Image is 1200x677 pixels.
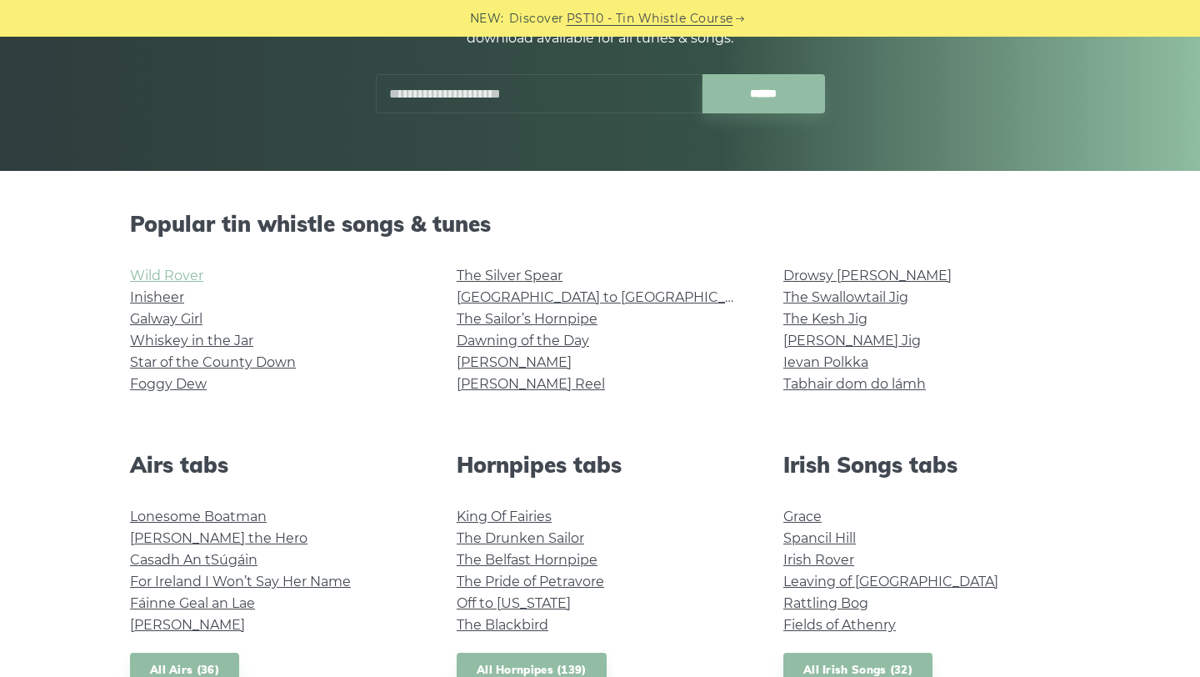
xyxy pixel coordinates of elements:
a: Dawning of the Day [457,333,589,349]
a: Rattling Bog [783,595,868,611]
a: Whiskey in the Jar [130,333,253,349]
a: Star of the County Down [130,354,296,370]
span: NEW: [470,9,504,28]
a: The Drunken Sailor [457,530,584,546]
a: Leaving of [GEOGRAPHIC_DATA] [783,574,998,589]
a: Off to [US_STATE] [457,595,571,611]
a: [PERSON_NAME] Jig [783,333,921,349]
a: [PERSON_NAME] [130,617,245,633]
span: Discover [509,9,564,28]
a: [PERSON_NAME] [457,354,572,370]
h2: Airs tabs [130,452,417,478]
a: Galway Girl [130,311,202,327]
a: Inisheer [130,289,184,305]
a: Lonesome Boatman [130,509,267,524]
a: Irish Rover [783,552,854,568]
h2: Irish Songs tabs [783,452,1070,478]
a: [GEOGRAPHIC_DATA] to [GEOGRAPHIC_DATA] [457,289,764,305]
a: The Pride of Petravore [457,574,604,589]
a: Drowsy [PERSON_NAME] [783,268,952,283]
a: The Swallowtail Jig [783,289,908,305]
a: Fields of Athenry [783,617,896,633]
a: King Of Fairies [457,509,552,524]
a: [PERSON_NAME] Reel [457,376,605,392]
a: Ievan Polkka [783,354,868,370]
a: The Silver Spear [457,268,562,283]
a: The Blackbird [457,617,548,633]
a: [PERSON_NAME] the Hero [130,530,307,546]
a: Wild Rover [130,268,203,283]
h2: Hornpipes tabs [457,452,743,478]
a: For Ireland I Won’t Say Her Name [130,574,351,589]
h2: Popular tin whistle songs & tunes [130,211,1070,237]
a: Casadh An tSúgáin [130,552,257,568]
a: The Kesh Jig [783,311,867,327]
a: Grace [783,509,822,524]
a: Fáinne Geal an Lae [130,595,255,611]
a: Foggy Dew [130,376,207,392]
a: PST10 - Tin Whistle Course [567,9,733,28]
a: Tabhair dom do lámh [783,376,926,392]
a: Spancil Hill [783,530,856,546]
a: The Sailor’s Hornpipe [457,311,597,327]
a: The Belfast Hornpipe [457,552,597,568]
